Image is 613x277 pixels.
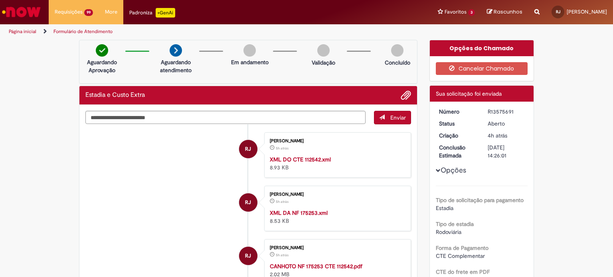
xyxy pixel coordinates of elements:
a: XML DO CTE 112542.xml [270,156,331,163]
img: img-circle-grey.png [243,44,256,57]
b: Tipo de estadia [436,220,474,228]
b: Tipo de solicitação para pagamento [436,196,524,204]
span: Favoritos [445,8,467,16]
dt: Conclusão Estimada [433,143,482,159]
span: Enviar [390,114,406,121]
p: Em andamento [231,58,269,66]
time: 29/09/2025 10:23:42 [276,146,289,151]
div: 8.53 KB [270,209,403,225]
dt: Número [433,108,482,116]
p: Aguardando atendimento [156,58,195,74]
b: CTE do frete em PDF [436,268,490,275]
p: Concluído [385,59,410,67]
span: [PERSON_NAME] [567,8,607,15]
time: 29/09/2025 10:23:29 [276,253,289,257]
div: Renato Junior [239,193,257,212]
span: RJ [245,246,251,265]
h2: Estadia e Custo Extra Histórico de tíquete [85,92,145,99]
img: ServiceNow [1,4,42,20]
dt: Criação [433,132,482,139]
img: img-circle-grey.png [317,44,330,57]
a: XML DA NF 175253.xml [270,209,328,216]
span: 4h atrás [488,132,507,139]
span: 5h atrás [276,146,289,151]
div: Renato Junior [239,140,257,158]
p: Validação [312,59,335,67]
div: 29/09/2025 10:25:57 [488,132,525,139]
img: img-circle-grey.png [391,44,403,57]
a: Página inicial [9,28,36,35]
a: Rascunhos [487,8,522,16]
textarea: Digite sua mensagem aqui... [85,111,366,124]
div: [PERSON_NAME] [270,246,403,250]
a: CANHOTO NF 175253 CTE 112542.pdf [270,263,362,270]
span: More [105,8,117,16]
span: Requisições [55,8,83,16]
p: Aguardando Aprovação [83,58,121,74]
b: Forma de Pagamento [436,244,488,251]
div: [PERSON_NAME] [270,139,403,143]
span: Sua solicitação foi enviada [436,90,502,97]
span: 5h atrás [276,253,289,257]
img: check-circle-green.png [96,44,108,57]
span: 5h atrás [276,199,289,204]
div: R13575691 [488,108,525,116]
div: Padroniza [129,8,175,18]
span: 3 [468,9,475,16]
ul: Trilhas de página [6,24,403,39]
time: 29/09/2025 10:23:36 [276,199,289,204]
img: arrow-next.png [170,44,182,57]
div: [DATE] 14:26:01 [488,143,525,159]
p: +GenAi [156,8,175,18]
button: Enviar [374,111,411,124]
span: CTE Complementar [436,252,485,259]
span: Rodoviária [436,228,461,236]
span: 99 [84,9,93,16]
div: Renato Junior [239,247,257,265]
time: 29/09/2025 10:25:57 [488,132,507,139]
span: Estadia [436,204,453,212]
div: Aberto [488,120,525,128]
button: Cancelar Chamado [436,62,528,75]
div: [PERSON_NAME] [270,192,403,197]
a: Formulário de Atendimento [53,28,113,35]
span: RJ [245,139,251,159]
dt: Status [433,120,482,128]
div: 8.93 KB [270,155,403,171]
div: Opções do Chamado [430,40,534,56]
span: RJ [556,9,560,14]
span: RJ [245,193,251,212]
span: Rascunhos [494,8,522,16]
button: Adicionar anexos [401,90,411,100]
